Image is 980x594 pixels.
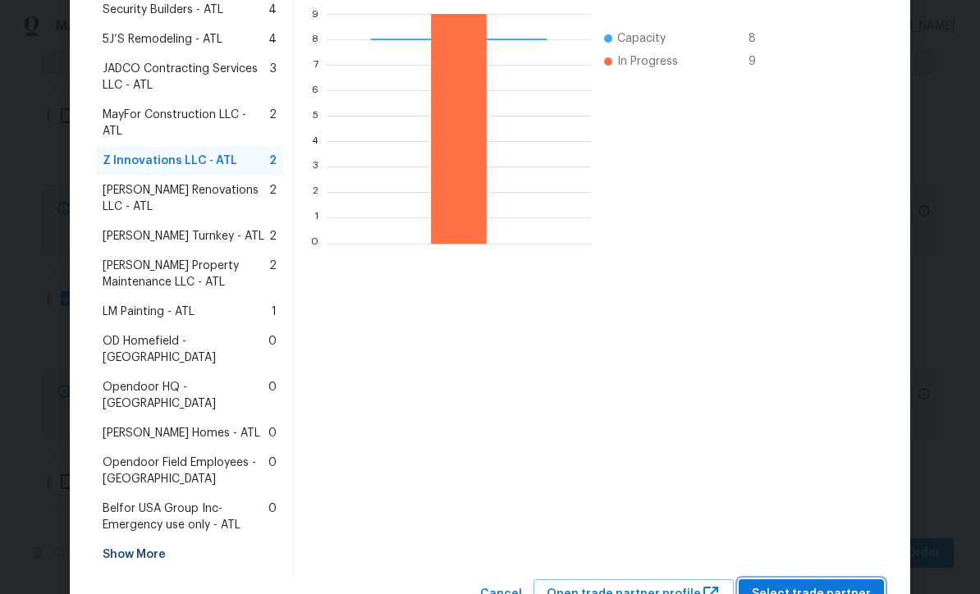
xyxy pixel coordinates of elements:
span: Belfor USA Group Inc-Emergency use only - ATL [103,500,268,533]
span: 2 [269,153,277,169]
span: Security Builders - ATL [103,2,223,18]
text: 9 [312,9,318,19]
span: 0 [268,379,277,412]
span: 0 [268,500,277,533]
text: 5 [313,111,318,121]
span: 2 [269,182,277,215]
span: [PERSON_NAME] Renovations LLC - ATL [103,182,269,215]
span: 1 [272,304,277,320]
div: Show More [96,540,283,569]
text: 0 [311,239,318,249]
span: 2 [269,107,277,139]
span: 0 [268,425,277,441]
text: 1 [314,213,318,223]
span: 0 [268,333,277,366]
span: MayFor Construction LLC - ATL [103,107,269,139]
text: 4 [312,136,318,146]
span: [PERSON_NAME] Homes - ATL [103,425,260,441]
text: 7 [314,60,318,70]
span: In Progress [617,53,678,70]
span: 4 [268,2,277,18]
span: OD Homefield - [GEOGRAPHIC_DATA] [103,333,268,366]
text: 6 [312,85,318,95]
span: Opendoor HQ - [GEOGRAPHIC_DATA] [103,379,268,412]
span: 0 [268,455,277,487]
text: 8 [312,34,318,44]
span: 3 [270,61,277,94]
span: Z Innovations LLC - ATL [103,153,237,169]
span: LM Painting - ATL [103,304,195,320]
span: [PERSON_NAME] Property Maintenance LLC - ATL [103,258,269,290]
span: 9 [749,53,775,70]
span: 5J’S Remodeling - ATL [103,31,222,48]
span: Capacity [617,30,666,47]
text: 3 [313,162,318,171]
span: [PERSON_NAME] Turnkey - ATL [103,228,264,244]
span: Opendoor Field Employees - [GEOGRAPHIC_DATA] [103,455,268,487]
span: 4 [268,31,277,48]
span: 2 [269,258,277,290]
span: JADCO Contracting Services LLC - ATL [103,61,270,94]
span: 8 [749,30,775,47]
span: 2 [269,228,277,244]
text: 2 [313,188,318,198]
